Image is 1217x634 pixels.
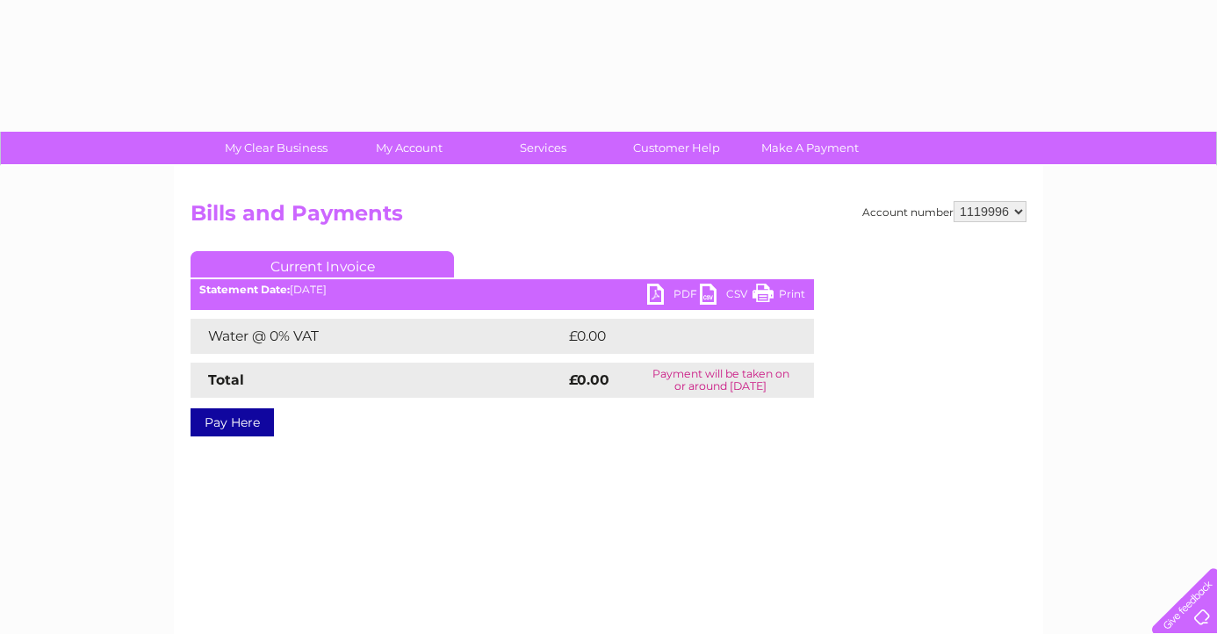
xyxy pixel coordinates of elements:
div: Account number [862,201,1026,222]
strong: £0.00 [569,371,609,388]
a: CSV [700,284,753,309]
a: PDF [647,284,700,309]
td: Water @ 0% VAT [191,319,565,354]
a: Customer Help [604,132,749,164]
a: Make A Payment [738,132,882,164]
a: My Clear Business [204,132,349,164]
a: Services [471,132,616,164]
a: My Account [337,132,482,164]
b: Statement Date: [199,283,290,296]
td: £0.00 [565,319,774,354]
td: Payment will be taken on or around [DATE] [628,363,814,398]
a: Current Invoice [191,251,454,277]
div: [DATE] [191,284,814,296]
a: Pay Here [191,408,274,436]
a: Print [753,284,805,309]
strong: Total [208,371,244,388]
h2: Bills and Payments [191,201,1026,234]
